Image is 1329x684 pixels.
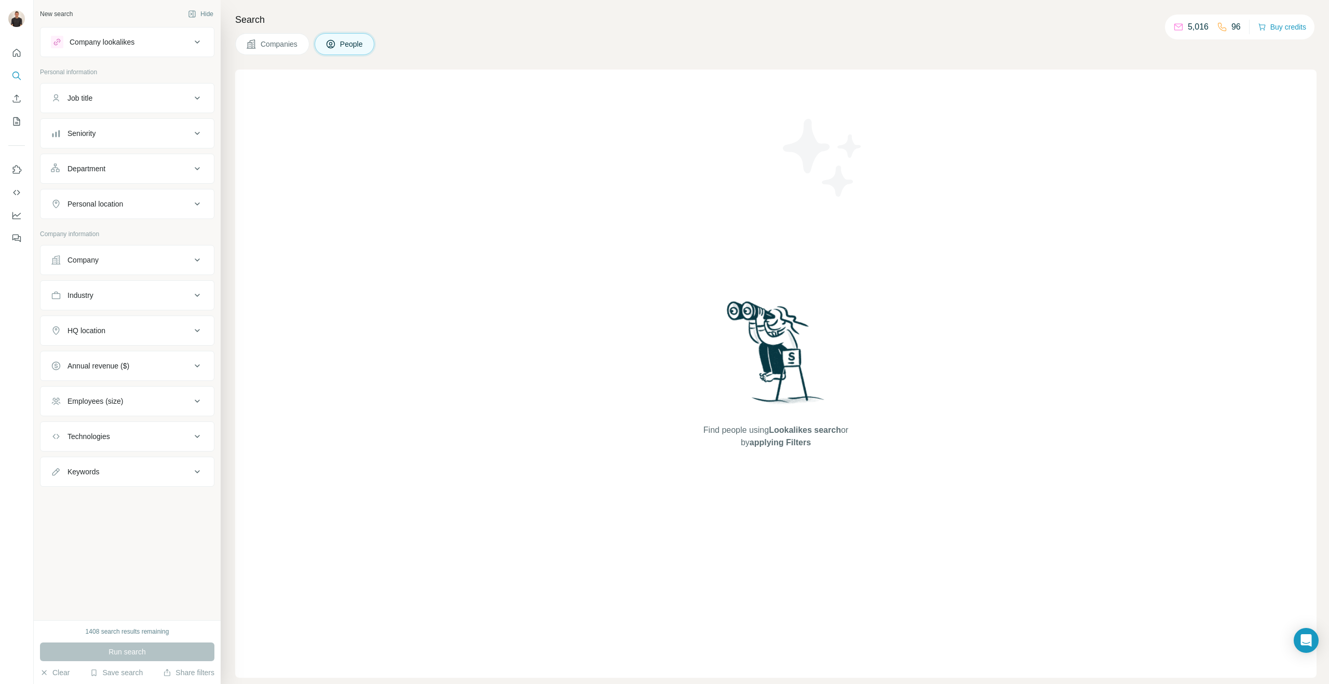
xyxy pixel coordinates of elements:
[8,112,25,131] button: My lists
[1294,628,1319,653] div: Open Intercom Messenger
[8,89,25,108] button: Enrich CSV
[1258,20,1306,34] button: Buy credits
[181,6,221,22] button: Hide
[40,459,214,484] button: Keywords
[40,30,214,54] button: Company lookalikes
[86,627,169,636] div: 1408 search results remaining
[340,39,364,49] span: People
[40,318,214,343] button: HQ location
[67,255,99,265] div: Company
[67,431,110,442] div: Technologies
[67,467,99,477] div: Keywords
[8,66,25,85] button: Search
[67,128,96,139] div: Seniority
[67,199,123,209] div: Personal location
[8,183,25,202] button: Use Surfe API
[1231,21,1241,33] p: 96
[1188,21,1209,33] p: 5,016
[8,206,25,225] button: Dashboard
[776,111,870,204] img: Surfe Illustration - Stars
[722,298,830,414] img: Surfe Illustration - Woman searching with binoculars
[70,37,134,47] div: Company lookalikes
[40,424,214,449] button: Technologies
[67,163,105,174] div: Department
[40,283,214,308] button: Industry
[769,426,841,434] span: Lookalikes search
[67,396,123,406] div: Employees (size)
[261,39,299,49] span: Companies
[40,229,214,239] p: Company information
[40,667,70,678] button: Clear
[163,667,214,678] button: Share filters
[40,353,214,378] button: Annual revenue ($)
[235,12,1317,27] h4: Search
[8,10,25,27] img: Avatar
[750,438,811,447] span: applying Filters
[67,290,93,300] div: Industry
[8,44,25,62] button: Quick start
[40,121,214,146] button: Seniority
[40,67,214,77] p: Personal information
[693,424,859,449] span: Find people using or by
[90,667,143,678] button: Save search
[40,191,214,216] button: Personal location
[40,86,214,111] button: Job title
[67,325,105,336] div: HQ location
[8,229,25,248] button: Feedback
[8,160,25,179] button: Use Surfe on LinkedIn
[40,9,73,19] div: New search
[40,248,214,272] button: Company
[40,389,214,414] button: Employees (size)
[67,93,92,103] div: Job title
[67,361,129,371] div: Annual revenue ($)
[40,156,214,181] button: Department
